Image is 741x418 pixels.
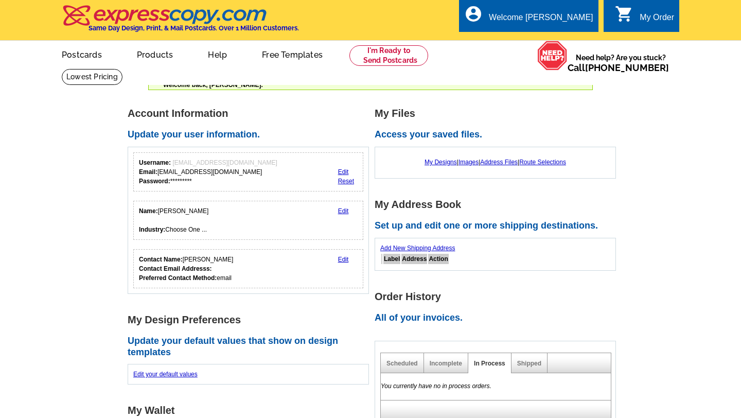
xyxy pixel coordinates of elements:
div: | | | [380,152,610,172]
h2: All of your invoices. [375,312,622,324]
em: You currently have no in process orders. [381,382,491,390]
a: My Designs [425,159,457,166]
a: Edit [338,168,349,176]
div: [PERSON_NAME] Choose One ... [139,206,208,234]
strong: Username: [139,159,171,166]
a: Same Day Design, Print, & Mail Postcards. Over 1 Million Customers. [62,12,299,32]
i: account_circle [464,5,483,23]
th: Label [383,254,400,264]
h2: Update your user information. [128,129,375,141]
div: Your login information. [133,152,363,191]
strong: Industry: [139,226,165,233]
span: Call [568,62,669,73]
a: Reset [338,178,354,185]
a: Help [191,42,243,66]
h2: Set up and edit one or more shipping destinations. [375,220,622,232]
h1: My Wallet [128,405,375,416]
h1: My Design Preferences [128,315,375,325]
div: My Order [640,13,674,27]
div: [PERSON_NAME] email [139,255,233,283]
h4: Same Day Design, Print, & Mail Postcards. Over 1 Million Customers. [89,24,299,32]
strong: Name: [139,207,158,215]
a: Products [120,42,190,66]
a: Edit [338,207,349,215]
a: Images [458,159,479,166]
a: Edit your default values [133,371,198,378]
a: In Process [474,360,505,367]
h2: Update your default values that show on design templates [128,336,375,358]
a: Scheduled [386,360,418,367]
strong: Email: [139,168,157,176]
h1: My Address Book [375,199,622,210]
a: Incomplete [430,360,462,367]
h1: My Files [375,108,622,119]
th: Action [428,254,448,264]
a: Route Selections [519,159,566,166]
a: Shipped [517,360,541,367]
a: Edit [338,256,349,263]
a: Address Files [480,159,518,166]
th: Address [401,254,427,264]
span: Need help? Are you stuck? [568,53,674,73]
span: [EMAIL_ADDRESS][DOMAIN_NAME] [172,159,277,166]
a: Add New Shipping Address [380,245,455,252]
h1: Order History [375,291,622,302]
i: shopping_cart [615,5,633,23]
div: Welcome [PERSON_NAME] [489,13,593,27]
strong: Preferred Contact Method: [139,274,217,282]
strong: Password: [139,178,170,185]
a: [PHONE_NUMBER] [585,62,669,73]
span: Welcome back, [PERSON_NAME]. [163,81,263,89]
div: Your personal details. [133,201,363,240]
img: help [537,41,568,71]
a: shopping_cart My Order [615,11,674,24]
div: Who should we contact regarding order issues? [133,249,363,288]
strong: Contact Email Addresss: [139,265,212,272]
a: Free Templates [245,42,339,66]
strong: Contact Name: [139,256,183,263]
h1: Account Information [128,108,375,119]
a: Postcards [45,42,118,66]
h2: Access your saved files. [375,129,622,141]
